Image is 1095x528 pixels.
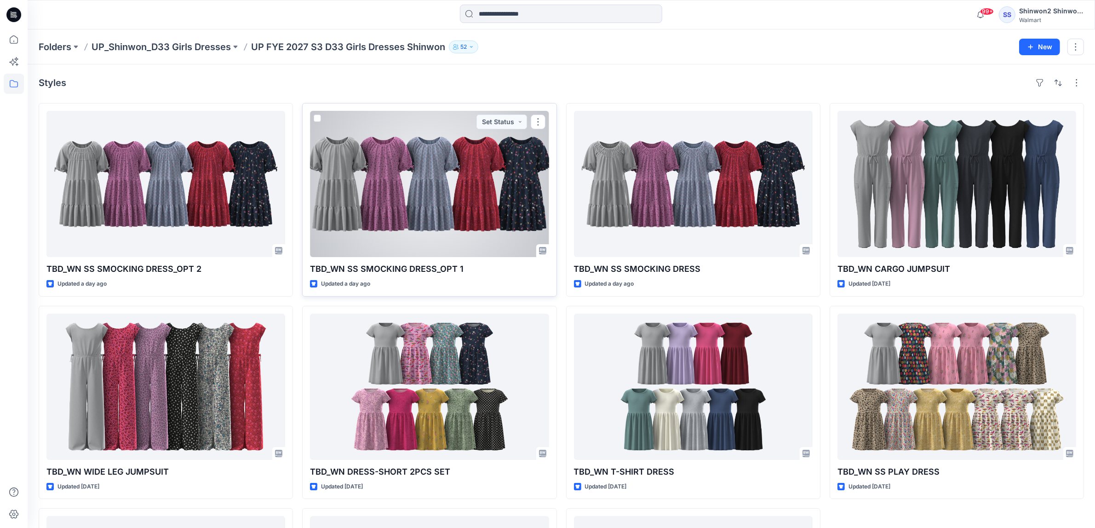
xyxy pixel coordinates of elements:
[39,77,66,88] h4: Styles
[321,482,363,492] p: Updated [DATE]
[574,263,813,275] p: TBD_WN SS SMOCKING DRESS
[321,279,370,289] p: Updated a day ago
[310,465,549,478] p: TBD_WN DRESS-SHORT 2PCS SET
[980,8,994,15] span: 99+
[39,40,71,53] a: Folders
[310,111,549,257] a: TBD_WN SS SMOCKING DRESS_OPT 1
[837,263,1076,275] p: TBD_WN CARGO JUMPSUIT
[837,465,1076,478] p: TBD_WN SS PLAY DRESS
[585,482,627,492] p: Updated [DATE]
[46,314,285,460] a: TBD_WN WIDE LEG JUMPSUIT
[57,279,107,289] p: Updated a day ago
[46,111,285,257] a: TBD_WN SS SMOCKING DRESS_OPT 2
[999,6,1015,23] div: SS
[574,111,813,257] a: TBD_WN SS SMOCKING DRESS
[310,314,549,460] a: TBD_WN DRESS-SHORT 2PCS SET
[251,40,445,53] p: UP FYE 2027 S3 D33 Girls Dresses Shinwon
[574,465,813,478] p: TBD_WN T-SHIRT DRESS
[46,465,285,478] p: TBD_WN WIDE LEG JUMPSUIT
[837,111,1076,257] a: TBD_WN CARGO JUMPSUIT
[1019,17,1084,23] div: Walmart
[1019,6,1084,17] div: Shinwon2 Shinwon2
[310,263,549,275] p: TBD_WN SS SMOCKING DRESS_OPT 1
[92,40,231,53] a: UP_Shinwon_D33 Girls Dresses
[46,263,285,275] p: TBD_WN SS SMOCKING DRESS_OPT 2
[585,279,634,289] p: Updated a day ago
[449,40,478,53] button: 52
[574,314,813,460] a: TBD_WN T-SHIRT DRESS
[848,482,890,492] p: Updated [DATE]
[1019,39,1060,55] button: New
[837,314,1076,460] a: TBD_WN SS PLAY DRESS
[57,482,99,492] p: Updated [DATE]
[848,279,890,289] p: Updated [DATE]
[460,42,467,52] p: 52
